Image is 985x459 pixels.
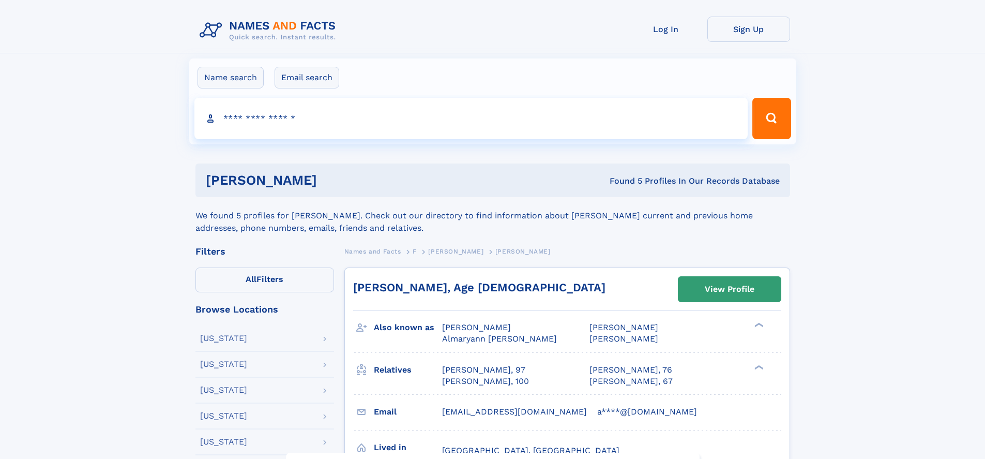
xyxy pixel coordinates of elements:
[752,364,764,371] div: ❯
[442,376,529,387] a: [PERSON_NAME], 100
[206,174,463,187] h1: [PERSON_NAME]
[344,245,401,258] a: Names and Facts
[198,67,264,88] label: Name search
[752,322,764,329] div: ❯
[195,268,334,292] label: Filters
[678,277,781,302] a: View Profile
[463,175,780,187] div: Found 5 Profiles In Our Records Database
[200,438,247,446] div: [US_STATE]
[246,274,256,284] span: All
[442,407,587,417] span: [EMAIL_ADDRESS][DOMAIN_NAME]
[195,305,334,314] div: Browse Locations
[625,17,707,42] a: Log In
[353,281,605,294] a: [PERSON_NAME], Age [DEMOGRAPHIC_DATA]
[589,334,658,344] span: [PERSON_NAME]
[200,412,247,420] div: [US_STATE]
[442,322,511,332] span: [PERSON_NAME]
[413,248,417,255] span: F
[200,360,247,368] div: [US_STATE]
[589,364,672,376] a: [PERSON_NAME], 76
[195,247,334,256] div: Filters
[428,245,483,258] a: [PERSON_NAME]
[442,446,619,455] span: [GEOGRAPHIC_DATA], [GEOGRAPHIC_DATA]
[442,334,557,344] span: Almaryann [PERSON_NAME]
[195,17,344,45] img: Logo Names and Facts
[374,439,442,456] h3: Lived in
[442,364,525,376] a: [PERSON_NAME], 97
[428,248,483,255] span: [PERSON_NAME]
[374,403,442,421] h3: Email
[195,197,790,234] div: We found 5 profiles for [PERSON_NAME]. Check out our directory to find information about [PERSON_...
[275,67,339,88] label: Email search
[413,245,417,258] a: F
[752,98,791,139] button: Search Button
[495,248,551,255] span: [PERSON_NAME]
[200,386,247,394] div: [US_STATE]
[705,277,754,301] div: View Profile
[374,319,442,336] h3: Also known as
[374,361,442,379] h3: Relatives
[200,334,247,343] div: [US_STATE]
[589,322,658,332] span: [PERSON_NAME]
[589,376,673,387] a: [PERSON_NAME], 67
[194,98,748,139] input: search input
[707,17,790,42] a: Sign Up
